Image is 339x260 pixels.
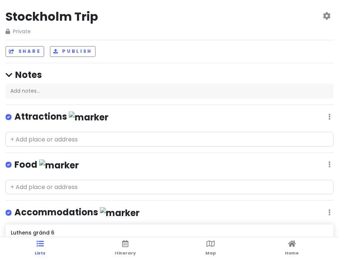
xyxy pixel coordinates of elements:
div: Add notes... [6,83,333,99]
span: Private [6,27,98,35]
a: Home [285,237,299,260]
a: Lists [35,237,46,260]
img: marker [39,160,79,171]
img: marker [100,207,140,219]
span: Map [205,250,216,256]
h4: Notes [6,69,333,81]
input: + Add place or address [6,180,333,195]
span: Lists [35,250,46,256]
h4: Food [14,159,79,171]
span: Itinerary [115,250,136,256]
a: Map [205,237,216,260]
h4: Attractions [14,111,108,123]
span: Home [285,250,299,256]
h2: Stockholm Trip [6,9,98,24]
h4: Accommodations [14,206,140,219]
button: Publish [50,46,95,57]
button: Share [6,46,44,57]
input: + Add place or address [6,132,333,147]
a: Itinerary [115,237,136,260]
h6: Luthens gränd 6 [11,229,328,236]
img: marker [69,112,108,123]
